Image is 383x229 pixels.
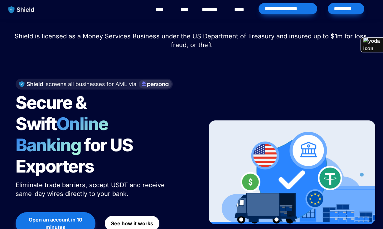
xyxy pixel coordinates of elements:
[111,220,153,227] strong: See how it works
[5,3,37,16] img: website logo
[16,134,136,177] span: for US Exporters
[16,113,114,156] span: Online Banking
[16,181,167,197] span: Eliminate trade barriers, accept USDT and receive same-day wires directly to your bank.
[15,32,371,49] span: Shield is licensed as a Money Services Business under the US Department of Treasury and insured u...
[16,92,89,134] span: Secure & Swift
